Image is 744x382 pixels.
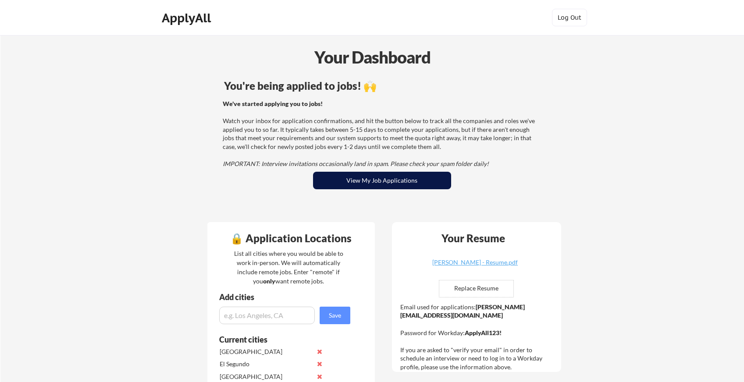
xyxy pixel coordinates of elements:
div: Watch your inbox for application confirmations, and hit the button below to track all the compani... [223,99,539,168]
a: [PERSON_NAME] - Resume.pdf [423,259,527,273]
input: e.g. Los Angeles, CA [219,307,315,324]
div: ApplyAll [162,11,214,25]
strong: [PERSON_NAME][EMAIL_ADDRESS][DOMAIN_NAME] [400,303,525,319]
div: 🔒 Application Locations [210,233,373,244]
div: List all cities where you would be able to work in-person. We will automatically include remote j... [228,249,349,286]
div: Your Dashboard [1,45,744,70]
strong: We've started applying you to jobs! [223,100,323,107]
div: Your Resume [430,233,517,244]
div: [PERSON_NAME] - Resume.pdf [423,259,527,265]
button: Save [320,307,350,324]
em: IMPORTANT: Interview invitations occasionally land in spam. Please check your spam folder daily! [223,160,489,167]
div: You're being applied to jobs! 🙌 [224,81,540,91]
div: Current cities [219,336,341,343]
button: View My Job Applications [313,172,451,189]
div: Email used for applications: Password for Workday: If you are asked to "verify your email" in ord... [400,303,555,371]
div: El Segundo [220,360,312,368]
div: Add cities [219,293,352,301]
strong: ApplyAll123! [465,329,502,336]
button: Log Out [552,9,587,26]
strong: only [263,277,275,285]
div: [GEOGRAPHIC_DATA] [220,347,312,356]
div: [GEOGRAPHIC_DATA] [220,372,312,381]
